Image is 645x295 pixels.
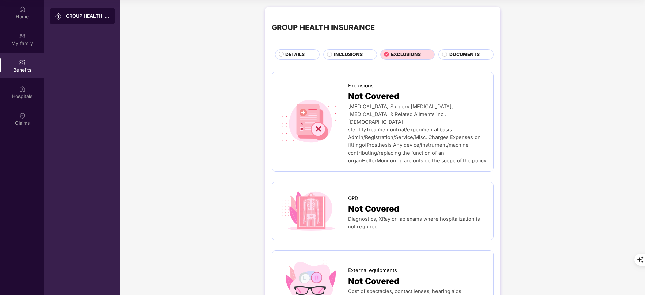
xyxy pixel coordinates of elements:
[19,6,26,13] img: svg+xml;base64,PHN2ZyBpZD0iSG9tZSIgeG1sbnM9Imh0dHA6Ly93d3cudzMub3JnLzIwMDAvc3ZnIiB3aWR0aD0iMjAiIG...
[19,86,26,92] img: svg+xml;base64,PHN2ZyBpZD0iSG9zcGl0YWxzIiB4bWxucz0iaHR0cDovL3d3dy53My5vcmcvMjAwMC9zdmciIHdpZHRoPS...
[348,288,463,294] span: Cost of spectacles, contact lenses, hearing aids.
[348,275,400,288] span: Not Covered
[391,51,421,58] span: EXCLUSIONS
[66,13,110,19] div: GROUP HEALTH INSURANCE
[348,90,400,103] span: Not Covered
[348,103,486,164] span: [MEDICAL_DATA] Surgery,[MEDICAL_DATA], [MEDICAL_DATA] & Related Ailments incl.[DEMOGRAPHIC_DATA] ...
[334,51,363,58] span: INCLUSIONS
[19,59,26,66] img: svg+xml;base64,PHN2ZyBpZD0iQmVuZWZpdHMiIHhtbG5zPSJodHRwOi8vd3d3LnczLm9yZy8yMDAwL3N2ZyIgd2lkdGg9Ij...
[285,51,305,58] span: DETAILS
[55,13,62,20] img: svg+xml;base64,PHN2ZyB3aWR0aD0iMjAiIGhlaWdodD0iMjAiIHZpZXdCb3g9IjAgMCAyMCAyMCIgZmlsbD0ibm9uZSIgeG...
[279,99,342,144] img: icon
[348,202,400,215] span: Not Covered
[348,216,480,230] span: Diagnostics, XRay or lab exams where hospitalization is not required.
[279,189,342,233] img: icon
[272,22,375,33] div: GROUP HEALTH INSURANCE
[348,195,358,202] span: OPD
[449,51,480,58] span: DOCUMENTS
[19,33,26,39] img: svg+xml;base64,PHN2ZyB3aWR0aD0iMjAiIGhlaWdodD0iMjAiIHZpZXdCb3g9IjAgMCAyMCAyMCIgZmlsbD0ibm9uZSIgeG...
[348,267,397,275] span: External equipments
[19,112,26,119] img: svg+xml;base64,PHN2ZyBpZD0iQ2xhaW0iIHhtbG5zPSJodHRwOi8vd3d3LnczLm9yZy8yMDAwL3N2ZyIgd2lkdGg9IjIwIi...
[348,82,374,90] span: Exclusions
